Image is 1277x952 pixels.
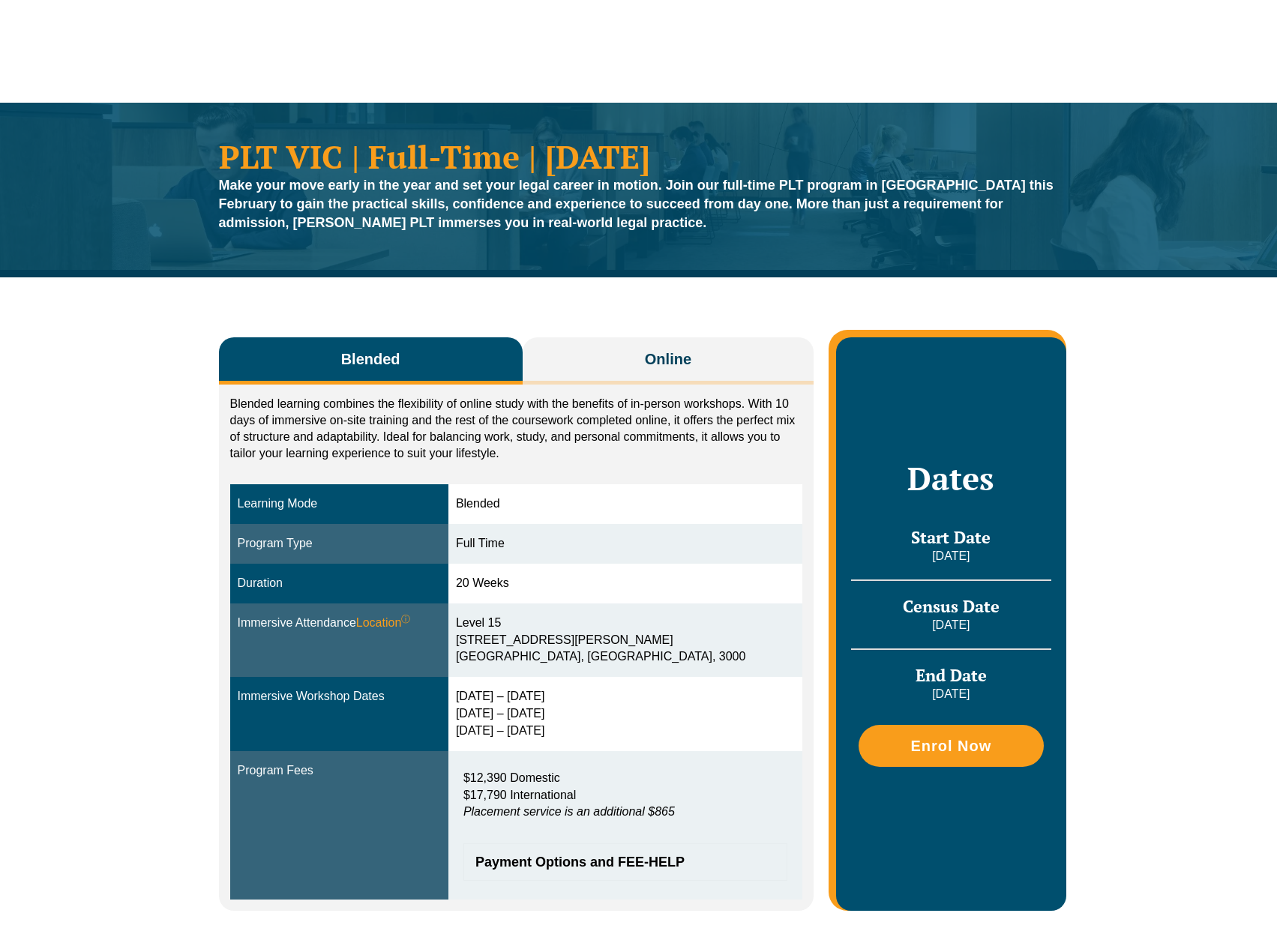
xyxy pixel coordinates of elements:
[238,762,441,780] div: Program Fees
[910,738,991,753] span: Enrol Now
[463,789,576,801] span: $17,790 International
[911,526,991,548] span: Start Date
[238,688,441,705] div: Immersive Workshop Dates
[456,495,795,513] div: Blended
[463,771,560,784] span: $12,390 Domestic
[456,575,795,592] div: 20 Weeks
[219,178,1054,230] strong: Make your move early in the year and set your legal career in motion. Join our full-time PLT prog...
[859,725,1043,767] a: Enrol Now
[238,495,441,513] div: Learning Mode
[356,615,411,632] span: Location
[230,396,803,462] p: Blended learning combines the flexibility of online study with the benefits of in-person workshop...
[851,686,1051,702] p: [DATE]
[341,349,400,370] span: Blended
[238,615,441,632] div: Immersive Attendance
[401,614,410,624] sup: ⓘ
[456,535,795,552] div: Full Time
[238,575,441,592] div: Duration
[456,688,795,740] div: [DATE] – [DATE] [DATE] – [DATE] [DATE] – [DATE]
[238,535,441,552] div: Program Type
[475,855,760,869] span: Payment Options and FEE-HELP
[645,349,691,370] span: Online
[219,337,814,911] div: Tabs. Open items with Enter or Space, close with Escape and navigate using the Arrow keys.
[219,140,1059,172] h1: PLT VIC | Full-Time | [DATE]
[851,617,1051,633] p: [DATE]
[851,460,1051,497] h2: Dates
[916,664,987,686] span: End Date
[903,595,1000,617] span: Census Date
[456,615,795,666] div: Level 15 [STREET_ADDRESS][PERSON_NAME] [GEOGRAPHIC_DATA], [GEOGRAPHIC_DATA], 3000
[851,548,1051,564] p: [DATE]
[463,805,675,818] em: Placement service is an additional $865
